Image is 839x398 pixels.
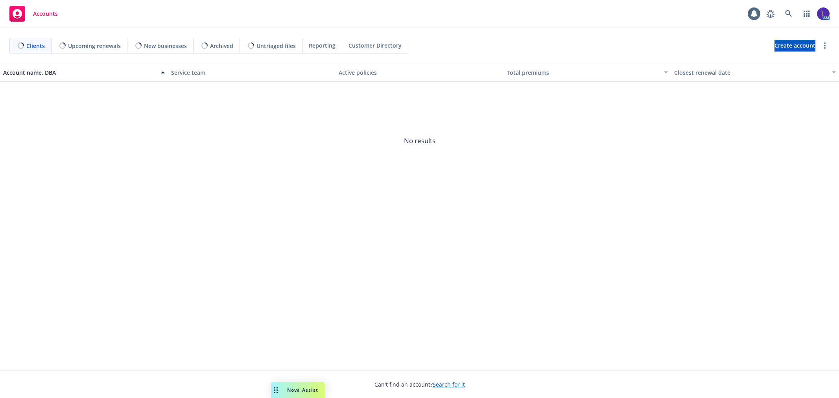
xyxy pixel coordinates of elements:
[287,387,318,393] span: Nova Assist
[210,42,233,50] span: Archived
[3,68,156,77] div: Account name, DBA
[271,382,325,398] button: Nova Assist
[507,68,660,77] div: Total premiums
[774,38,815,53] span: Create account
[433,381,465,388] a: Search for it
[309,41,336,50] span: Reporting
[6,3,61,25] a: Accounts
[774,40,815,52] a: Create account
[763,6,778,22] a: Report a Bug
[336,63,503,82] button: Active policies
[817,7,830,20] img: photo
[256,42,296,50] span: Untriaged files
[339,68,500,77] div: Active policies
[271,382,281,398] div: Drag to move
[781,6,797,22] a: Search
[799,6,815,22] a: Switch app
[144,42,187,50] span: New businesses
[674,68,827,77] div: Closest renewal date
[168,63,336,82] button: Service team
[349,41,402,50] span: Customer Directory
[503,63,671,82] button: Total premiums
[33,11,58,17] span: Accounts
[374,380,465,389] span: Can't find an account?
[68,42,121,50] span: Upcoming renewals
[820,41,830,50] a: more
[26,42,45,50] span: Clients
[671,63,839,82] button: Closest renewal date
[171,68,333,77] div: Service team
